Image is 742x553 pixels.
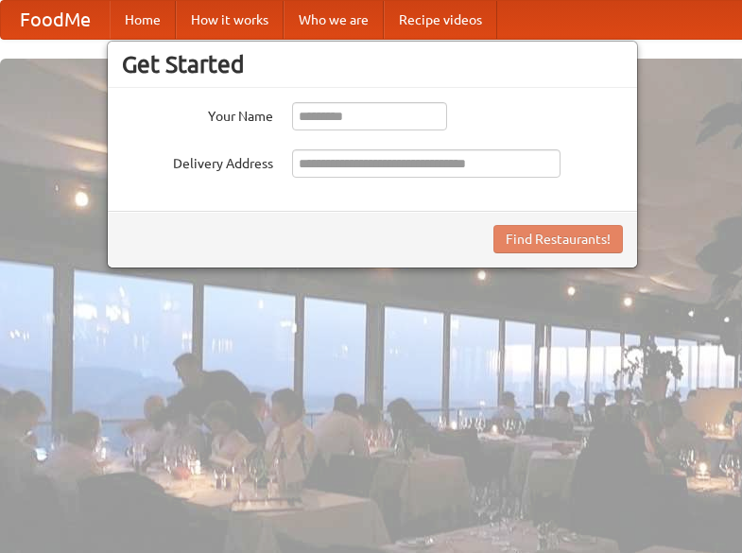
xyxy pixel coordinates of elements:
[493,225,623,253] button: Find Restaurants!
[122,149,273,173] label: Delivery Address
[1,1,110,39] a: FoodMe
[122,102,273,126] label: Your Name
[384,1,497,39] a: Recipe videos
[284,1,384,39] a: Who we are
[122,50,623,78] h3: Get Started
[176,1,284,39] a: How it works
[110,1,176,39] a: Home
